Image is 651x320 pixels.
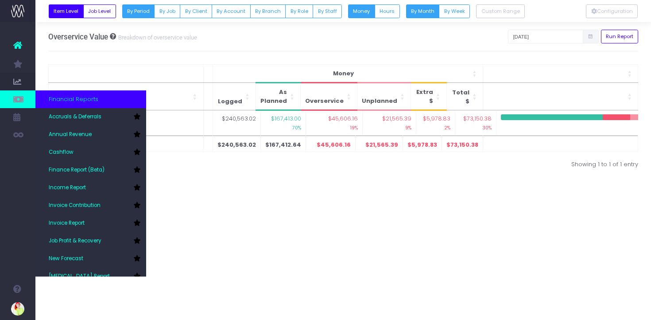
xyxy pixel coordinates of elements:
[49,4,84,18] button: Item Level
[483,83,638,110] th: : Activate to sort: Activate to sort
[508,30,583,43] input: Pick start date
[49,184,86,192] span: Income Report
[328,114,358,123] span: $45,606.16
[35,215,146,232] a: Invoice Report
[415,88,433,105] span: Extra $
[350,155,638,169] div: Showing 1 to 1 of 1 entry
[362,97,397,105] span: Unplanned
[49,273,110,281] span: [MEDICAL_DATA] Report
[406,4,440,18] button: By Month
[313,4,342,18] button: By Staff
[256,83,301,110] th: As Planned: Activate to sort: Activate to sort
[402,4,470,18] div: Small button group
[301,83,357,110] th: Overservice: Activate to sort: Activate to sort
[213,136,261,152] th: $240,563.02
[446,83,483,110] th: Total $: Activate to sort: Activate to sort
[35,108,146,126] a: Accruals & Deferrals
[407,140,437,149] span: $5,978.83
[463,114,492,123] span: $73,150.38
[472,4,525,18] div: Small button group
[483,64,638,83] th: : Activate to sort: Activate to sort
[213,64,483,83] th: Logged: Activate to sort: Activate to sort
[48,32,108,41] span: Overservice Value
[375,4,400,18] button: Hours
[35,232,146,250] a: Job Profit & Recovery
[265,123,301,132] small: 70%
[44,4,116,18] div: Small button group
[285,4,313,18] button: By Role
[367,123,411,132] small: 9%
[317,140,351,149] span: $45,606.16
[586,4,638,18] button: Configuration
[53,70,78,78] span: periods
[261,136,306,152] th: $167,412.64
[48,83,203,110] th: periods: Activate to sort: Activate to sort
[460,123,492,132] small: 30%
[154,4,180,18] button: By Job
[49,148,74,156] span: Cashflow
[357,83,411,110] th: Unplanned: Activate to sort: Activate to sort
[601,30,639,43] button: Run Report
[421,123,450,132] small: 2%
[250,4,286,18] button: By Branch
[49,219,85,227] span: Invoice Report
[365,140,398,149] span: $21,565.39
[35,144,146,161] a: Cashflow
[213,111,260,135] td: $240,563.02
[180,4,212,18] button: By Client
[48,64,203,83] th: periods: Activate to sort: Activate to sort
[476,4,525,18] button: Custom Range
[586,4,638,18] div: Vertical button group
[446,140,478,149] span: $73,150.38
[451,88,469,105] span: Total $
[49,166,105,174] span: Finance Report (Beta)
[116,32,197,41] small: Breakdown of overservice value
[49,202,101,210] span: Invoice Contribution
[212,4,251,18] button: By Account
[11,302,24,316] img: images/default_profile_image.png
[348,4,375,18] button: Money
[411,83,447,110] th: Extra $: Activate to sort: Activate to sort
[83,4,116,18] button: Job Level
[310,123,358,132] small: 19%
[333,69,354,78] span: Money
[218,97,242,106] span: Logged
[260,88,287,105] span: As Planned
[49,131,92,139] span: Annual Revenue
[49,237,101,245] span: Job Profit & Recovery
[35,161,146,179] a: Finance Report (Beta)
[35,197,146,215] a: Invoice Contribution
[49,255,83,263] span: New Forecast
[35,126,146,144] a: Annual Revenue
[213,83,256,110] th: Logged: Activate to sort: Activate to sort
[49,95,98,104] span: Financial Reports
[344,4,400,18] div: Small button group
[35,268,146,285] a: [MEDICAL_DATA] Report
[382,114,411,123] span: $21,565.39
[439,4,470,18] button: By Week
[271,114,301,123] span: $167,413.00
[423,114,450,123] span: $5,978.83
[35,179,146,197] a: Income Report
[35,250,146,268] a: New Forecast
[305,97,344,105] span: Overservice
[118,4,342,18] div: Small button group
[122,4,155,18] button: By Period
[49,113,101,121] span: Accruals & Deferrals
